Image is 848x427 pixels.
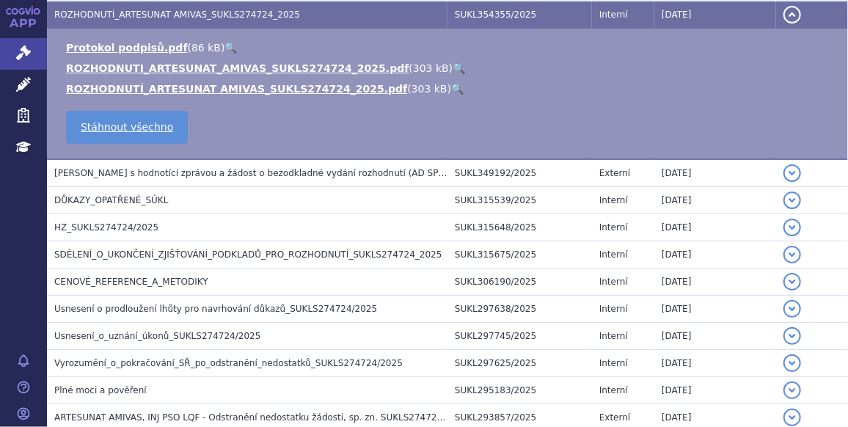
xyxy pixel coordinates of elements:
[447,214,592,241] td: SUKL315648/2025
[783,219,801,236] button: detail
[599,222,628,233] span: Interní
[783,409,801,426] button: detail
[66,81,833,96] li: ( )
[66,62,409,74] a: ROZHODNUTI_ARTESUNAT_AMIVAS_SUKLS274724_2025.pdf
[447,187,592,214] td: SUKL315539/2025
[54,358,403,368] span: Vyrozumění_o_pokračování_SŘ_po_odstranění_nedostatků_SUKLS274724/2025
[654,241,776,269] td: [DATE]
[54,10,300,20] span: ROZHODNUTÍ_ARTESUNAT AMIVAS_SUKLS274724_2025
[447,1,592,29] td: SUKL354355/2025
[599,304,628,314] span: Interní
[599,168,630,178] span: Externí
[54,385,147,395] span: Plné moci a pověření
[66,111,188,144] a: Stáhnout všechno
[413,62,449,74] span: 303 kB
[654,350,776,377] td: [DATE]
[66,40,833,55] li: ( )
[599,10,628,20] span: Interní
[54,304,377,314] span: Usnesení o prodloužení lhůty pro navrhování důkazů_SUKLS274724/2025
[654,323,776,350] td: [DATE]
[599,195,628,205] span: Interní
[783,191,801,209] button: detail
[783,382,801,399] button: detail
[447,241,592,269] td: SUKL315675/2025
[783,273,801,291] button: detail
[599,277,628,287] span: Interní
[54,249,442,260] span: SDĚLENÍ_O_UKONČENÍ_ZJIŠŤOVÁNÍ_PODKLADŮ_PRO_ROZHODNUTÍ_SUKLS274724_2025
[447,269,592,296] td: SUKL306190/2025
[599,249,628,260] span: Interní
[191,42,221,54] span: 86 kB
[66,61,833,76] li: ( )
[654,214,776,241] td: [DATE]
[447,377,592,404] td: SUKL295183/2025
[54,277,208,287] span: CENOVÉ_REFERENCE_A_METODIKY
[66,83,407,95] a: ROZHODNUTÍ_ARTESUNAT AMIVAS_SUKLS274724_2025.pdf
[453,62,465,74] a: 🔍
[66,42,188,54] a: Protokol podpisů.pdf
[599,331,628,341] span: Interní
[654,159,776,187] td: [DATE]
[54,412,468,423] span: ARTESUNAT AMIVAS, INJ PSO LQF - Odstranění nedostatku žádosti, sp. zn. SUKLS274724/2025
[447,323,592,350] td: SUKL297745/2025
[54,195,168,205] span: DŮKAZY_OPATŘENÉ_SÚKL
[783,246,801,263] button: detail
[224,42,237,54] a: 🔍
[599,385,628,395] span: Interní
[783,300,801,318] button: detail
[447,350,592,377] td: SUKL297625/2025
[54,331,260,341] span: Usnesení_o_uznání_úkonů_SUKLS274724/2025
[412,83,447,95] span: 303 kB
[654,187,776,214] td: [DATE]
[451,83,464,95] a: 🔍
[447,159,592,187] td: SUKL349192/2025
[447,296,592,323] td: SUKL297638/2025
[783,327,801,345] button: detail
[783,6,801,23] button: detail
[54,222,158,233] span: HZ_SUKLS274724/2025
[654,1,776,29] td: [DATE]
[783,164,801,182] button: detail
[654,296,776,323] td: [DATE]
[654,377,776,404] td: [DATE]
[783,354,801,372] button: detail
[54,168,788,178] span: Souhlas s hodnotící zprávou a žádost o bezodkladné vydání rozhodnutí (AD SPZN SUKLS274724/2025 (M...
[599,412,630,423] span: Externí
[654,269,776,296] td: [DATE]
[599,358,628,368] span: Interní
